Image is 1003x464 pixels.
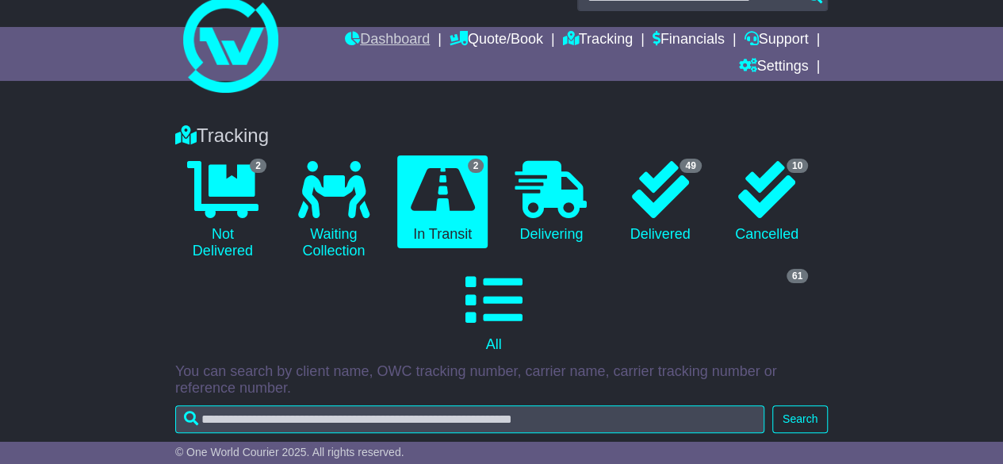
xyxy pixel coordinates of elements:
a: Waiting Collection [286,155,381,266]
a: Support [744,27,808,54]
a: 49 Delivered [614,155,705,249]
p: You can search by client name, OWC tracking number, carrier name, carrier tracking number or refe... [175,363,828,397]
a: Tracking [563,27,633,54]
a: 2 In Transit [397,155,488,249]
a: Delivering [503,155,599,249]
span: 49 [680,159,701,173]
a: 10 Cancelled [722,155,812,249]
span: 2 [250,159,266,173]
a: Dashboard [345,27,430,54]
a: Settings [738,54,808,81]
a: 2 Not Delivered [175,155,270,266]
span: 61 [787,269,808,283]
span: 10 [787,159,808,173]
div: Tracking [167,125,836,148]
span: © One World Courier 2025. All rights reserved. [175,446,404,458]
a: Financials [653,27,725,54]
button: Search [772,405,828,433]
a: 61 All [175,266,812,359]
a: Quote/Book [450,27,543,54]
span: 2 [468,159,484,173]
